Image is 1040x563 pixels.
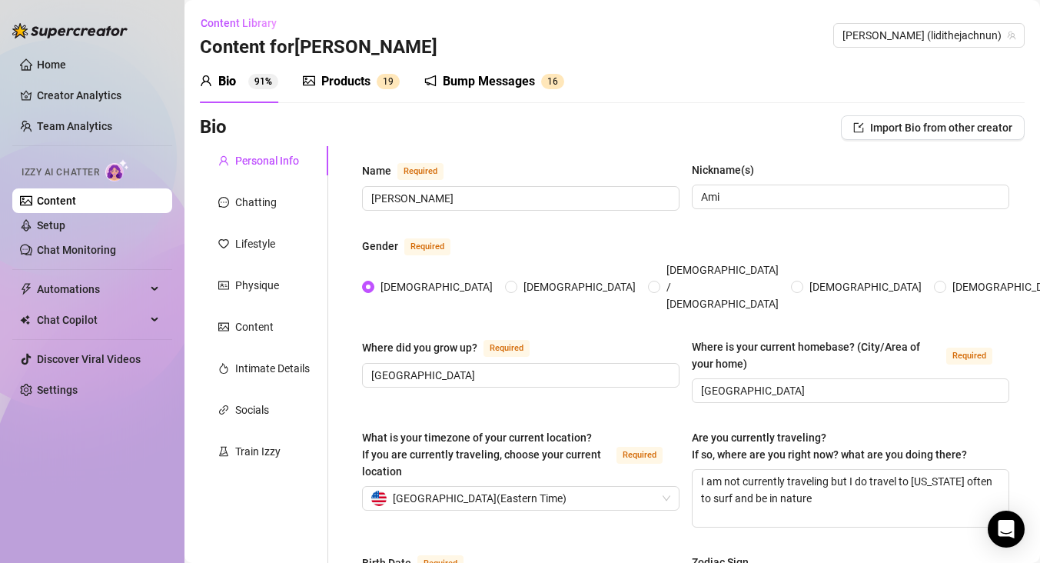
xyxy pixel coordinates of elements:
[371,491,387,506] img: us
[235,401,269,418] div: Socials
[37,120,112,132] a: Team Analytics
[37,195,76,207] a: Content
[362,339,477,356] div: Where did you grow up?
[200,35,437,60] h3: Content for [PERSON_NAME]
[218,155,229,166] span: user
[248,74,278,89] sup: 91%
[303,75,315,87] span: picture
[693,470,1008,527] textarea: I am not currently traveling but I do travel to [US_STATE] often to surf and be in nature
[218,72,236,91] div: Bio
[553,76,558,87] span: 6
[388,76,394,87] span: 9
[1007,31,1016,40] span: team
[12,23,128,38] img: logo-BBDzfeDw.svg
[37,244,116,256] a: Chat Monitoring
[692,431,967,461] span: Are you currently traveling? If so, where are you right now? what are you doing there?
[235,318,274,335] div: Content
[443,72,535,91] div: Bump Messages
[218,405,229,415] span: link
[218,238,229,249] span: heart
[235,235,275,252] div: Lifestyle
[200,11,289,35] button: Content Library
[362,162,391,179] div: Name
[803,278,928,295] span: [DEMOGRAPHIC_DATA]
[692,162,754,178] div: Nickname(s)
[200,75,212,87] span: user
[841,115,1025,140] button: Import Bio from other creator
[853,122,864,133] span: import
[37,277,146,301] span: Automations
[374,278,499,295] span: [DEMOGRAPHIC_DATA]
[362,237,467,255] label: Gender
[20,283,32,295] span: thunderbolt
[362,238,398,255] div: Gender
[37,384,78,396] a: Settings
[37,219,65,232] a: Setup
[701,188,997,205] input: Nickname(s)
[218,446,229,457] span: experiment
[37,83,160,108] a: Creator Analytics
[517,278,642,295] span: [DEMOGRAPHIC_DATA]
[692,338,940,372] div: Where is your current homebase? (City/Area of your home)
[235,277,279,294] div: Physique
[404,238,450,255] span: Required
[701,382,997,399] input: Where is your current homebase? (City/Area of your home)
[870,122,1012,134] span: Import Bio from other creator
[37,58,66,71] a: Home
[842,24,1015,47] span: Amanda (lidithejachnun)
[377,74,400,89] sup: 19
[616,447,663,464] span: Required
[105,159,129,182] img: AI Chatter
[235,152,299,169] div: Personal Info
[218,197,229,208] span: message
[218,321,229,332] span: picture
[362,162,460,180] label: Name
[218,280,229,291] span: idcard
[692,338,1009,372] label: Where is your current homebase? (City/Area of your home)
[321,72,370,91] div: Products
[397,163,444,180] span: Required
[218,363,229,374] span: fire
[483,340,530,357] span: Required
[362,338,547,357] label: Where did you grow up?
[20,315,30,325] img: Chat Copilot
[371,190,667,207] input: Name
[235,194,277,211] div: Chatting
[692,162,765,178] label: Nickname(s)
[393,487,567,510] span: [GEOGRAPHIC_DATA] ( Eastern Time )
[424,75,437,87] span: notification
[235,360,310,377] div: Intimate Details
[547,76,553,87] span: 1
[383,76,388,87] span: 1
[37,353,141,365] a: Discover Viral Videos
[541,74,564,89] sup: 16
[946,348,992,365] span: Required
[988,511,1025,548] div: Open Intercom Messenger
[200,115,227,140] h3: Bio
[37,308,146,332] span: Chat Copilot
[22,165,99,180] span: Izzy AI Chatter
[201,17,277,29] span: Content Library
[362,431,601,478] span: What is your timezone of your current location? If you are currently traveling, choose your curre...
[371,367,667,384] input: Where did you grow up?
[235,443,281,460] div: Train Izzy
[660,262,785,312] span: [DEMOGRAPHIC_DATA] / [DEMOGRAPHIC_DATA]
